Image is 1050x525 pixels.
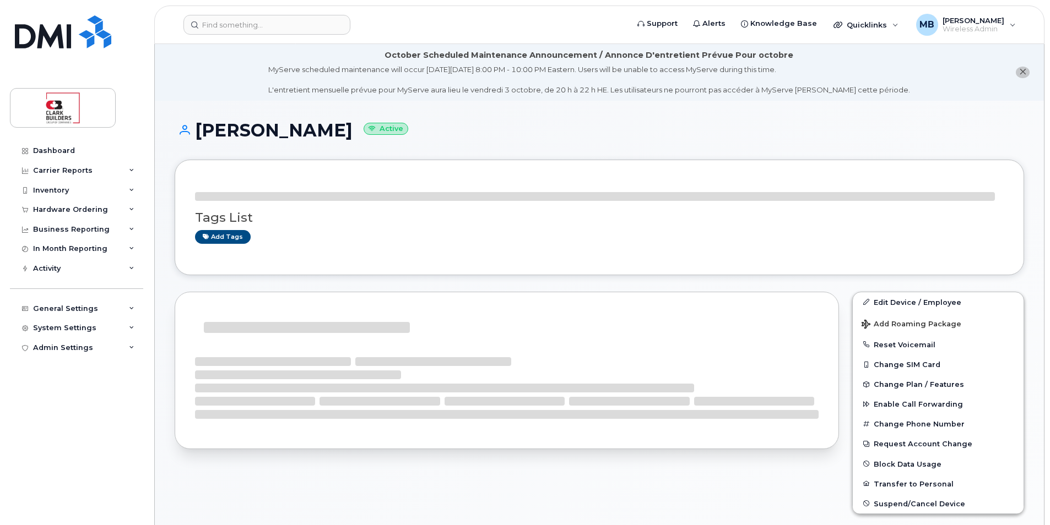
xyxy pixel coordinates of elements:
button: Change SIM Card [853,354,1024,374]
small: Active [364,123,408,135]
span: Change Plan / Features [874,380,964,389]
h3: Tags List [195,211,1004,225]
span: Suspend/Cancel Device [874,499,965,507]
button: Enable Call Forwarding [853,394,1024,414]
button: close notification [1016,67,1030,78]
button: Transfer to Personal [853,474,1024,494]
button: Change Phone Number [853,414,1024,434]
button: Request Account Change [853,434,1024,453]
a: Add tags [195,230,251,244]
div: MyServe scheduled maintenance will occur [DATE][DATE] 8:00 PM - 10:00 PM Eastern. Users will be u... [268,64,910,95]
button: Block Data Usage [853,454,1024,474]
a: Edit Device / Employee [853,292,1024,312]
span: Add Roaming Package [862,320,961,330]
button: Add Roaming Package [853,312,1024,335]
button: Reset Voicemail [853,335,1024,354]
span: Enable Call Forwarding [874,400,963,408]
div: October Scheduled Maintenance Announcement / Annonce D'entretient Prévue Pour octobre [385,50,793,61]
h1: [PERSON_NAME] [175,121,1024,140]
button: Change Plan / Features [853,374,1024,394]
button: Suspend/Cancel Device [853,494,1024,513]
